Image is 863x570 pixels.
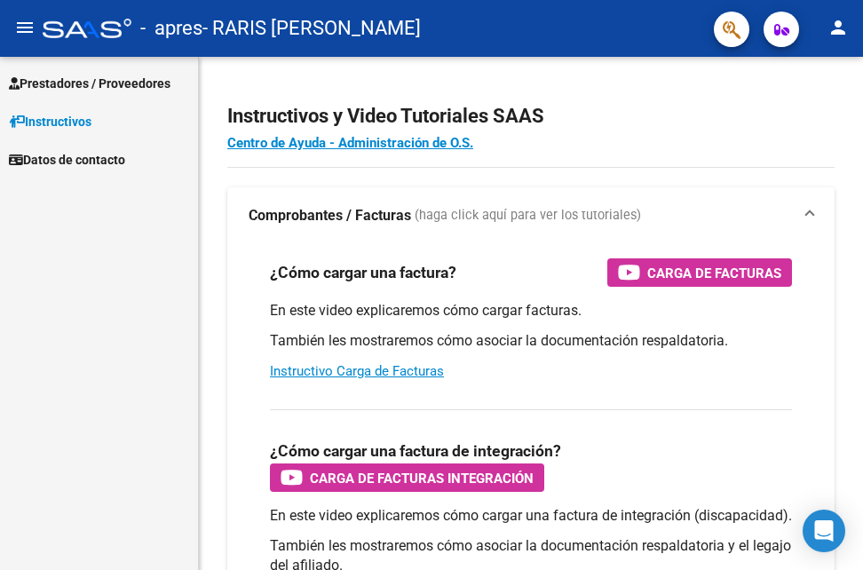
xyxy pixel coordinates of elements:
[14,17,36,38] mat-icon: menu
[227,99,835,133] h2: Instructivos y Video Tutoriales SAAS
[270,439,561,463] h3: ¿Cómo cargar una factura de integración?
[227,135,473,151] a: Centro de Ayuda - Administración de O.S.
[270,506,792,526] p: En este video explicaremos cómo cargar una factura de integración (discapacidad).
[270,363,444,379] a: Instructivo Carga de Facturas
[827,17,849,38] mat-icon: person
[270,331,792,351] p: También les mostraremos cómo asociar la documentación respaldatoria.
[803,510,845,552] div: Open Intercom Messenger
[9,150,125,170] span: Datos de contacto
[202,9,421,48] span: - RARIS [PERSON_NAME]
[270,260,456,285] h3: ¿Cómo cargar una factura?
[607,258,792,287] button: Carga de Facturas
[249,206,411,226] strong: Comprobantes / Facturas
[415,206,641,226] span: (haga click aquí para ver los tutoriales)
[227,187,835,244] mat-expansion-panel-header: Comprobantes / Facturas (haga click aquí para ver los tutoriales)
[9,74,170,93] span: Prestadores / Proveedores
[647,262,781,284] span: Carga de Facturas
[140,9,202,48] span: - apres
[9,112,91,131] span: Instructivos
[270,301,792,321] p: En este video explicaremos cómo cargar facturas.
[270,463,544,492] button: Carga de Facturas Integración
[310,467,534,489] span: Carga de Facturas Integración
